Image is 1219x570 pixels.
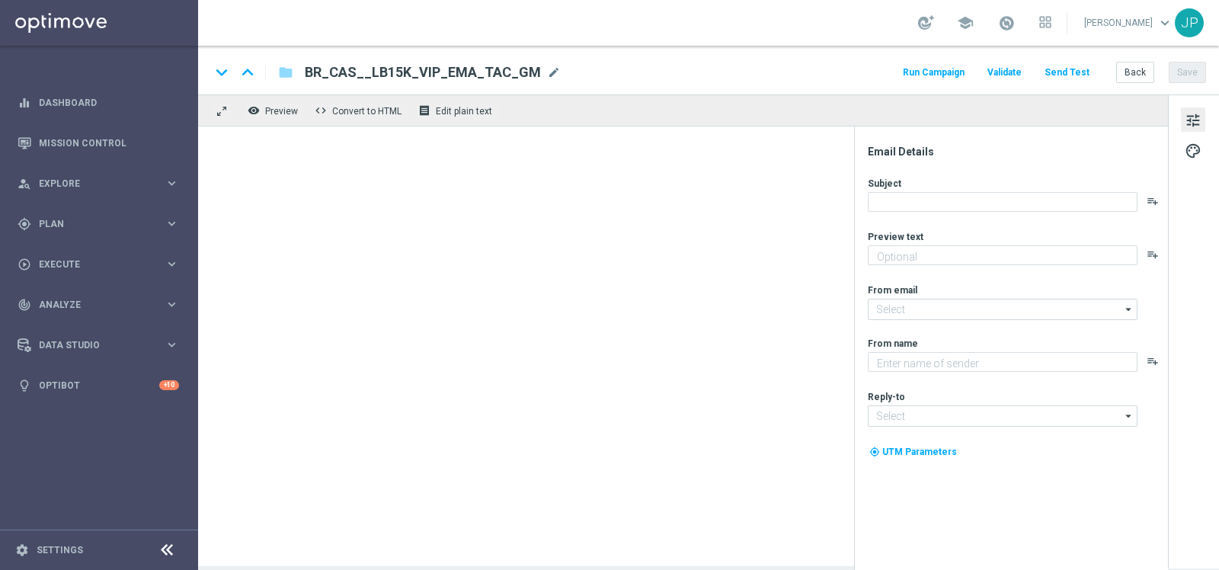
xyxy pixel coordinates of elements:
span: Data Studio [39,341,165,350]
span: Explore [39,179,165,188]
button: code Convert to HTML [311,101,408,120]
div: Email Details [868,145,1166,159]
i: lightbulb [18,379,31,392]
button: my_location UTM Parameters [868,444,958,460]
button: playlist_add [1147,248,1159,261]
button: gps_fixed Plan keyboard_arrow_right [17,218,180,230]
div: +10 [159,380,179,390]
button: palette [1181,138,1205,162]
button: playlist_add [1147,195,1159,207]
a: Mission Control [39,123,179,163]
button: playlist_add [1147,355,1159,367]
span: school [957,14,974,31]
button: Send Test [1042,62,1092,83]
div: Dashboard [18,82,179,123]
span: Preview [265,106,298,117]
button: person_search Explore keyboard_arrow_right [17,178,180,190]
button: remove_red_eye Preview [244,101,305,120]
button: Validate [985,62,1024,83]
i: equalizer [18,96,31,110]
div: Plan [18,217,165,231]
i: receipt [418,104,430,117]
span: code [315,104,327,117]
a: [PERSON_NAME]keyboard_arrow_down [1083,11,1175,34]
i: keyboard_arrow_right [165,338,179,352]
label: Preview text [868,231,923,243]
label: Subject [868,178,901,190]
a: Optibot [39,365,159,405]
i: keyboard_arrow_up [236,61,259,84]
input: Select [868,405,1137,427]
button: tune [1181,107,1205,132]
button: Back [1116,62,1154,83]
i: play_circle_outline [18,258,31,271]
span: Convert to HTML [332,106,402,117]
i: settings [15,543,29,557]
span: Execute [39,260,165,269]
i: keyboard_arrow_right [165,216,179,231]
span: tune [1185,110,1201,130]
div: Execute [18,258,165,271]
i: keyboard_arrow_down [210,61,233,84]
button: lightbulb Optibot +10 [17,379,180,392]
button: track_changes Analyze keyboard_arrow_right [17,299,180,311]
label: From email [868,284,917,296]
span: Analyze [39,300,165,309]
i: arrow_drop_down [1121,299,1137,319]
button: Run Campaign [901,62,967,83]
i: track_changes [18,298,31,312]
i: folder [278,63,293,82]
span: palette [1185,141,1201,161]
div: Explore [18,177,165,191]
i: gps_fixed [18,217,31,231]
a: Dashboard [39,82,179,123]
span: Edit plain text [436,106,492,117]
input: Select [868,299,1137,320]
button: play_circle_outline Execute keyboard_arrow_right [17,258,180,271]
button: folder [277,60,295,85]
div: Analyze [18,298,165,312]
span: Validate [987,67,1022,78]
span: keyboard_arrow_down [1157,14,1173,31]
a: Settings [37,546,83,555]
button: Data Studio keyboard_arrow_right [17,339,180,351]
div: Mission Control [18,123,179,163]
i: keyboard_arrow_right [165,297,179,312]
button: Save [1169,62,1206,83]
i: keyboard_arrow_right [165,176,179,191]
button: receipt Edit plain text [414,101,499,120]
span: Plan [39,219,165,229]
i: my_location [869,447,880,457]
i: remove_red_eye [248,104,260,117]
button: Mission Control [17,137,180,149]
span: mode_edit [547,66,561,79]
button: equalizer Dashboard [17,97,180,109]
i: keyboard_arrow_right [165,257,179,271]
label: From name [868,338,918,350]
div: Optibot [18,365,179,405]
span: UTM Parameters [882,447,957,457]
div: Data Studio [18,338,165,352]
span: BR_CAS__LB15K_VIP_EMA_TAC_GM [305,63,541,82]
i: person_search [18,177,31,191]
label: Reply-to [868,391,905,403]
div: JP [1175,8,1204,37]
i: arrow_drop_down [1121,406,1137,426]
